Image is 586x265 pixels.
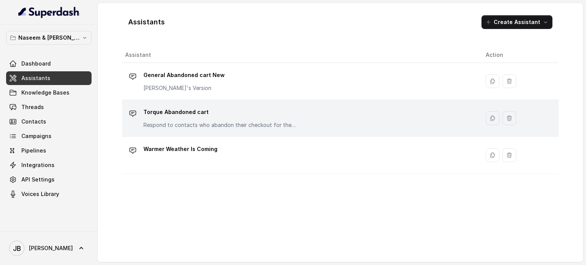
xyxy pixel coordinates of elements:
[21,103,44,111] span: Threads
[21,60,51,67] span: Dashboard
[6,129,92,143] a: Campaigns
[6,86,92,100] a: Knowledge Bases
[143,69,225,81] p: General Abandoned cart New
[18,33,79,42] p: Naseem & [PERSON_NAME]
[6,158,92,172] a: Integrations
[29,244,73,252] span: [PERSON_NAME]
[6,100,92,114] a: Threads
[18,6,80,18] img: light.svg
[21,132,52,140] span: Campaigns
[21,190,59,198] span: Voices Library
[6,238,92,259] a: [PERSON_NAME]
[122,47,480,63] th: Assistant
[143,143,217,155] p: Warmer Weather Is Coming
[143,84,225,92] p: [PERSON_NAME]'s Version
[21,74,50,82] span: Assistants
[6,71,92,85] a: Assistants
[6,115,92,128] a: Contacts
[21,118,46,125] span: Contacts
[128,16,165,28] h1: Assistants
[13,244,21,252] text: JB
[143,121,296,129] p: Respond to contacts who abandon their checkout for the torque jacket
[6,173,92,186] a: API Settings
[21,89,69,96] span: Knowledge Bases
[6,144,92,157] a: Pipelines
[21,147,46,154] span: Pipelines
[143,106,296,118] p: Torque Abandoned cart
[21,161,55,169] span: Integrations
[6,187,92,201] a: Voices Library
[6,31,92,45] button: Naseem & [PERSON_NAME]
[481,15,552,29] button: Create Assistant
[6,57,92,71] a: Dashboard
[480,47,559,63] th: Action
[21,176,55,183] span: API Settings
